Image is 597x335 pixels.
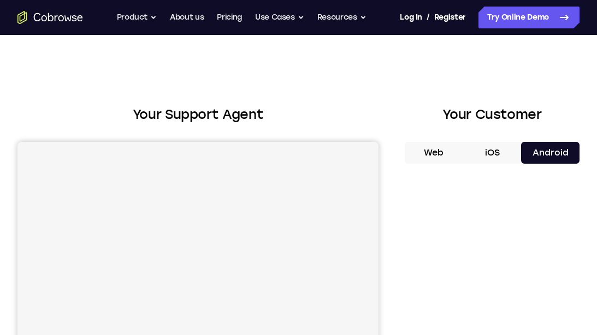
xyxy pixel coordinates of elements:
a: Try Online Demo [478,7,580,28]
button: Use Cases [255,7,304,28]
a: Register [434,7,466,28]
button: Resources [317,7,367,28]
button: Android [521,142,580,164]
a: Pricing [217,7,242,28]
a: Log In [400,7,422,28]
a: About us [170,7,204,28]
span: / [427,11,430,24]
a: Go to the home page [17,11,83,24]
h2: Your Customer [405,105,580,124]
button: iOS [463,142,522,164]
h2: Your Support Agent [17,105,379,124]
button: Web [405,142,463,164]
button: Product [117,7,157,28]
